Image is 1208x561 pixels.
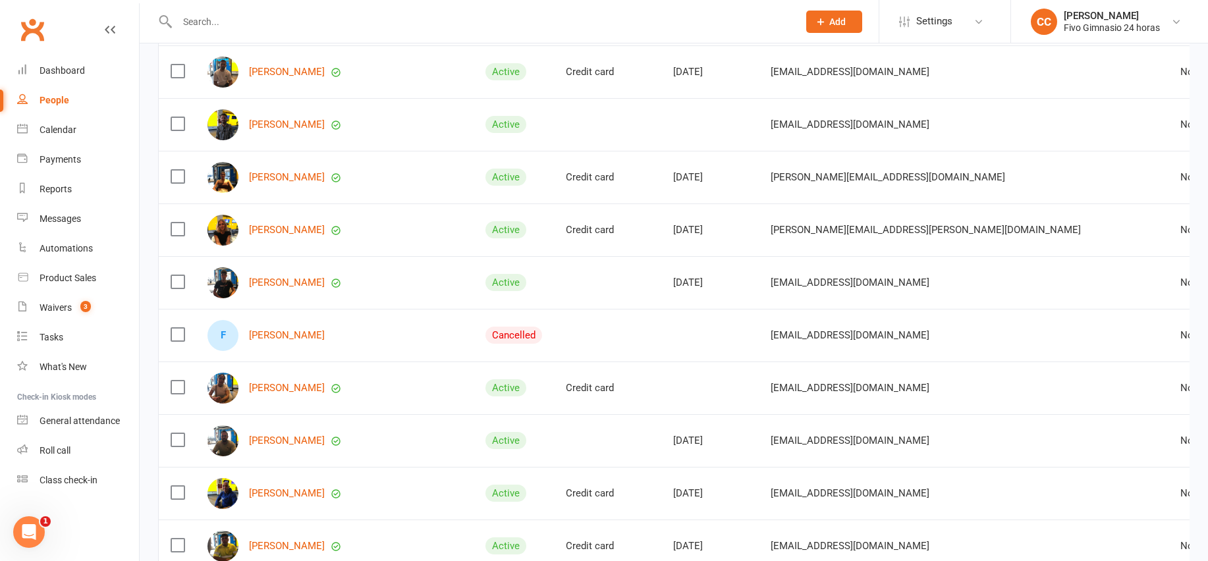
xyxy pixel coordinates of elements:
span: 1 [40,516,51,527]
div: Automations [40,243,93,254]
span: [PERSON_NAME][EMAIL_ADDRESS][PERSON_NAME][DOMAIN_NAME] [771,217,1081,242]
div: Tasks [40,332,63,342]
a: [PERSON_NAME] [249,172,325,183]
a: Tasks [17,323,139,352]
div: Active [485,63,526,80]
input: Search... [173,13,789,31]
a: [PERSON_NAME] [249,277,325,288]
div: Active [485,169,526,186]
div: [DATE] [673,67,747,78]
div: Active [485,274,526,291]
div: [PERSON_NAME] [1064,10,1160,22]
div: Active [485,379,526,396]
span: [EMAIL_ADDRESS][DOMAIN_NAME] [771,112,929,137]
a: Automations [17,234,139,263]
div: Payments [40,154,81,165]
div: No [1180,67,1197,78]
div: No [1180,435,1197,446]
div: [DATE] [673,435,747,446]
div: Active [485,485,526,502]
div: Credit card [566,67,649,78]
div: Messages [40,213,81,224]
div: Cancelled [485,327,542,344]
a: [PERSON_NAME] [249,488,325,499]
a: [PERSON_NAME] [249,435,325,446]
div: Roll call [40,445,70,456]
span: [EMAIL_ADDRESS][DOMAIN_NAME] [771,481,929,506]
div: Dashboard [40,65,85,76]
div: Product Sales [40,273,96,283]
span: [EMAIL_ADDRESS][DOMAIN_NAME] [771,323,929,348]
span: 3 [80,301,91,312]
div: No [1180,541,1197,552]
div: [DATE] [673,277,747,288]
div: No [1180,172,1197,183]
div: [DATE] [673,172,747,183]
a: Reports [17,174,139,204]
div: Fivo Gimnasio 24 horas [1064,22,1160,34]
div: No [1180,488,1197,499]
a: Waivers 3 [17,293,139,323]
div: CC [1031,9,1057,35]
a: People [17,86,139,115]
div: Credit card [566,488,649,499]
a: Roll call [17,436,139,466]
span: [EMAIL_ADDRESS][DOMAIN_NAME] [771,270,929,295]
a: General attendance kiosk mode [17,406,139,436]
a: Dashboard [17,56,139,86]
div: F [207,320,238,351]
span: [EMAIL_ADDRESS][DOMAIN_NAME] [771,59,929,84]
div: Active [485,537,526,554]
a: Calendar [17,115,139,145]
div: Credit card [566,383,649,394]
div: [DATE] [673,225,747,236]
div: No [1180,119,1197,130]
a: Product Sales [17,263,139,293]
div: Active [485,221,526,238]
div: Credit card [566,172,649,183]
iframe: Intercom live chat [13,516,45,548]
a: [PERSON_NAME] [249,119,325,130]
span: Add [829,16,846,27]
div: No [1180,225,1197,236]
div: Active [485,432,526,449]
a: [PERSON_NAME] [249,383,325,394]
div: Waivers [40,302,72,313]
div: People [40,95,69,105]
a: [PERSON_NAME] [249,67,325,78]
a: What's New [17,352,139,382]
span: [PERSON_NAME][EMAIL_ADDRESS][DOMAIN_NAME] [771,165,1005,190]
div: [DATE] [673,488,747,499]
a: Class kiosk mode [17,466,139,495]
div: No [1180,330,1197,341]
a: [PERSON_NAME] [249,330,325,341]
span: Settings [916,7,952,36]
a: [PERSON_NAME] [249,225,325,236]
a: [PERSON_NAME] [249,541,325,552]
div: General attendance [40,415,120,426]
div: No [1180,383,1197,394]
div: Active [485,116,526,133]
div: [DATE] [673,541,747,552]
div: Calendar [40,124,76,135]
div: Class check-in [40,475,97,485]
div: Reports [40,184,72,194]
button: Add [806,11,862,33]
div: No [1180,277,1197,288]
a: Messages [17,204,139,234]
span: [EMAIL_ADDRESS][DOMAIN_NAME] [771,428,929,453]
a: Payments [17,145,139,174]
div: Credit card [566,225,649,236]
span: [EMAIL_ADDRESS][DOMAIN_NAME] [771,533,929,558]
span: [EMAIL_ADDRESS][DOMAIN_NAME] [771,375,929,400]
div: What's New [40,361,87,372]
a: Clubworx [16,13,49,46]
div: Credit card [566,541,649,552]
